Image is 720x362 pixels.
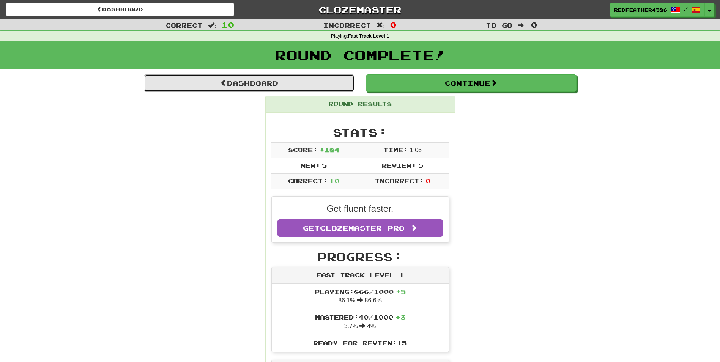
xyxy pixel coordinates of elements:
[288,146,318,153] span: Score:
[322,162,327,169] span: 5
[684,6,688,11] span: /
[315,288,406,295] span: Playing: 866 / 1000
[518,22,526,28] span: :
[271,126,449,139] h2: Stats:
[221,20,234,29] span: 10
[320,224,405,232] span: Clozemaster Pro
[531,20,537,29] span: 0
[165,21,203,29] span: Correct
[288,177,328,184] span: Correct:
[366,74,577,92] button: Continue
[266,96,455,113] div: Round Results
[329,177,339,184] span: 10
[396,288,406,295] span: + 5
[301,162,320,169] span: New:
[272,284,449,310] li: 86.1% 86.6%
[418,162,423,169] span: 5
[277,219,443,237] a: GetClozemaster Pro
[383,146,408,153] span: Time:
[271,250,449,263] h2: Progress:
[6,3,234,16] a: Dashboard
[348,33,389,39] strong: Fast Track Level 1
[144,74,354,92] a: Dashboard
[277,202,443,215] p: Get fluent faster.
[377,22,385,28] span: :
[425,177,430,184] span: 0
[208,22,216,28] span: :
[486,21,512,29] span: To go
[272,267,449,284] div: Fast Track Level 1
[313,339,407,346] span: Ready for Review: 15
[315,313,405,321] span: Mastered: 40 / 1000
[395,313,405,321] span: + 3
[320,146,339,153] span: + 184
[390,20,397,29] span: 0
[382,162,416,169] span: Review:
[614,6,667,13] span: RedFeather4586
[272,309,449,335] li: 3.7% 4%
[375,177,424,184] span: Incorrect:
[610,3,705,17] a: RedFeather4586 /
[3,47,717,63] h1: Round Complete!
[323,21,371,29] span: Incorrect
[246,3,474,16] a: Clozemaster
[410,147,422,153] span: 1 : 0 6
